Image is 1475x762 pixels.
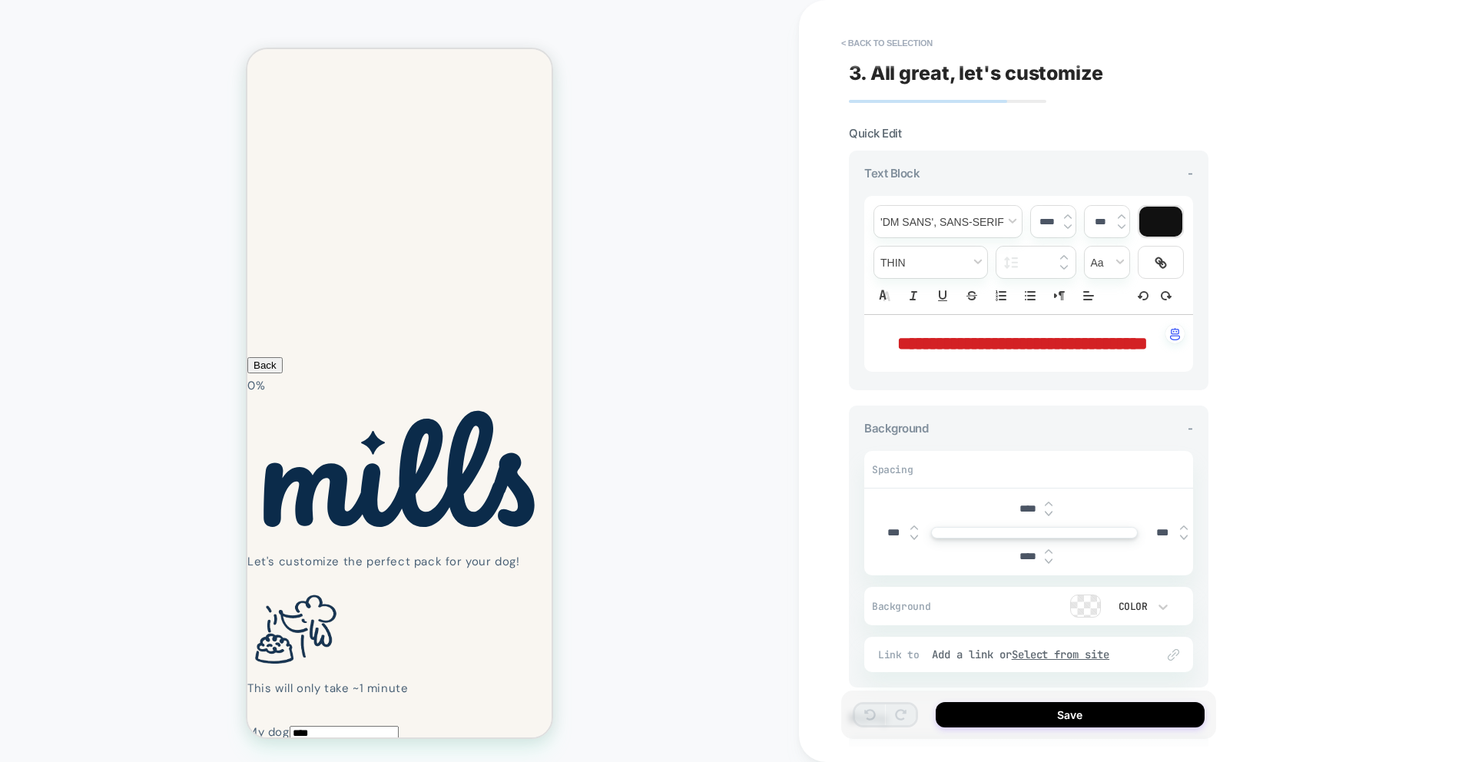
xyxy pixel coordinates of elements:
[1188,166,1193,181] span: -
[1085,247,1129,278] span: transform
[849,61,1103,84] span: 3. All great, let's customize
[1045,511,1052,517] img: down
[1019,287,1041,305] button: Bullet list
[910,535,918,541] img: down
[1064,214,1072,220] img: up
[1118,214,1125,220] img: up
[1049,287,1070,305] button: Right to Left
[990,287,1012,305] button: Ordered list
[1170,328,1180,340] img: edit with ai
[936,702,1205,727] button: Save
[1078,287,1099,305] span: Align
[878,648,924,661] span: Link to
[1004,257,1019,269] img: line height
[903,287,924,305] button: Italic
[874,247,987,278] span: fontWeight
[1045,501,1052,507] img: up
[872,463,913,476] span: Spacing
[1115,600,1148,613] div: Color
[834,31,940,55] button: < Back to selection
[1045,558,1052,565] img: down
[932,648,1141,661] div: Add a link or
[910,525,918,531] img: up
[849,126,901,141] span: Quick Edit
[1012,648,1110,661] u: Select from site
[1060,264,1068,270] img: down
[1180,535,1188,541] img: down
[961,287,983,305] button: Strike
[1060,254,1068,260] img: up
[1045,548,1052,555] img: up
[1188,421,1193,436] span: -
[1168,649,1179,661] img: edit
[1118,224,1125,230] img: down
[872,600,948,613] span: Background
[932,287,953,305] button: Underline
[864,166,920,181] span: Text Block
[874,206,1022,237] span: font
[864,421,928,436] span: Background
[1064,224,1072,230] img: down
[1180,525,1188,531] img: up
